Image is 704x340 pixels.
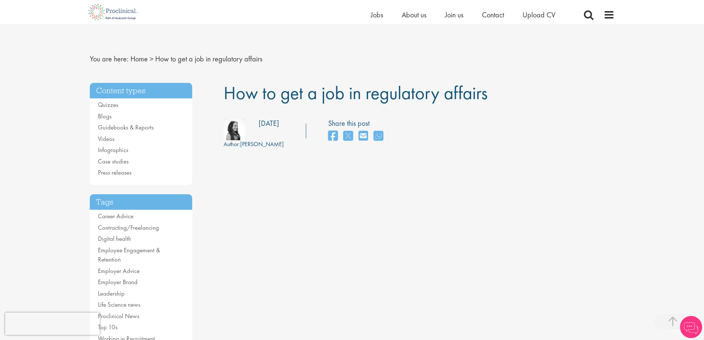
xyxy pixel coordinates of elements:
a: Videos [98,135,115,143]
a: Proclinical News [98,312,139,320]
a: Blogs [98,112,112,120]
a: Case studies [98,157,129,165]
span: Author: [224,140,240,148]
a: Digital health [98,235,131,243]
a: About us [402,10,426,20]
iframe: How to get a job in regulatory affairs [224,169,519,332]
span: You are here: [90,54,129,64]
a: Employer Advice [98,267,140,275]
a: Employer Brand [98,278,137,286]
div: [PERSON_NAME] [224,140,284,149]
a: share on twitter [343,128,353,144]
a: breadcrumb link [130,54,148,64]
a: share on email [358,128,368,144]
a: Life Science news [98,300,140,309]
a: Jobs [371,10,383,20]
a: Contracting/Freelancing [98,223,159,232]
a: share on whats app [374,128,383,144]
a: Join us [445,10,463,20]
h3: Content types [90,83,193,99]
a: Top 10s [98,323,118,331]
a: Leadership [98,289,125,297]
h3: Tags [90,194,193,210]
a: Upload CV [523,10,555,20]
img: 383e1147-3b0e-4ab7-6ae9-08d7f17c413d [224,118,246,140]
span: > [150,54,153,64]
a: Employee Engagement & Retention [98,246,160,264]
div: [DATE] [259,118,279,129]
span: How to get a job in regulatory affairs [155,54,262,64]
a: Infographics [98,146,128,154]
a: Guidebooks & Reports [98,123,154,131]
a: share on facebook [328,128,338,144]
a: Career Advice [98,212,133,220]
a: Contact [482,10,504,20]
a: Quizzes [98,101,118,109]
a: Press releases [98,168,132,176]
label: Share this post [328,118,387,129]
img: Chatbot [680,316,702,338]
span: How to get a job in regulatory affairs [224,81,488,105]
iframe: reCAPTCHA [5,313,100,335]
